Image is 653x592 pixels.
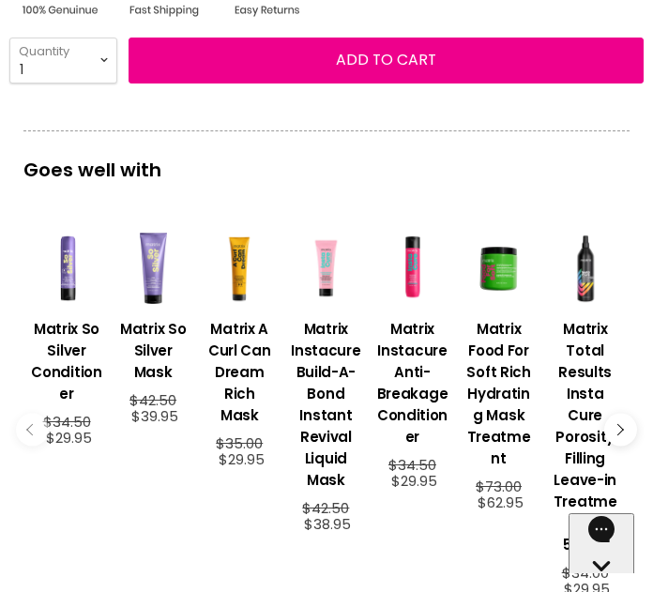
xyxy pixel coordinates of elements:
span: $42.50 [302,498,349,518]
span: $34.50 [43,412,91,432]
span: Add to cart [336,49,436,70]
a: View product:Matrix Instacure Anti-Breakage Conditioner [376,304,448,457]
span: $29.95 [46,428,92,448]
a: View product:Matrix Instacure Anti-Breakage Conditioner [376,233,448,304]
a: View product:Matrix A Curl Can Dream Rich Mask [204,304,275,435]
h3: Matrix Total Results Insta Cure Porosity Filling Leave-in Treatment - 500ml [550,318,621,555]
span: $39.95 [131,406,178,426]
h3: Matrix Instacure Build-A-Bond Instant Revival Liquid Mask [290,318,361,491]
a: View product:Matrix Total Results Insta Cure Porosity Filling Leave-in Treatment - 500ml [550,233,621,304]
span: $42.50 [129,390,176,410]
iframe: Gorgias live chat messenger [569,513,634,573]
a: View product:Matrix Total Results Insta Cure Porosity Filling Leave-in Treatment - 500ml [550,304,621,565]
h3: Matrix So Silver Mask [117,318,189,383]
span: $34.50 [388,455,436,475]
span: $29.95 [219,449,265,469]
button: Add to cart [129,38,644,83]
span: $35.00 [216,433,263,453]
span: $62.95 [478,493,524,512]
a: View product:Matrix Food For Soft Rich Hydrating Mask Treatment [463,233,535,304]
span: $29.95 [391,471,437,491]
h3: Matrix A Curl Can Dream Rich Mask [204,318,275,426]
span: $38.95 [304,514,351,534]
p: Goes well with [23,130,630,190]
span: $34.00 [562,563,609,583]
select: Quantity [9,38,117,83]
span: $73.00 [476,477,522,496]
h3: Matrix Food For Soft Rich Hydrating Mask Treatment [463,318,535,469]
a: View product:Matrix So Silver Mask [117,304,189,392]
h3: Matrix So Silver Conditioner [31,318,102,404]
a: View product:Matrix So Silver Conditioner [31,304,102,414]
a: View product:Matrix Food For Soft Rich Hydrating Mask Treatment [463,304,535,478]
a: View product:Matrix Instacure Build-A-Bond Instant Revival Liquid Mask [290,304,361,500]
h3: Matrix Instacure Anti-Breakage Conditioner [376,318,448,448]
